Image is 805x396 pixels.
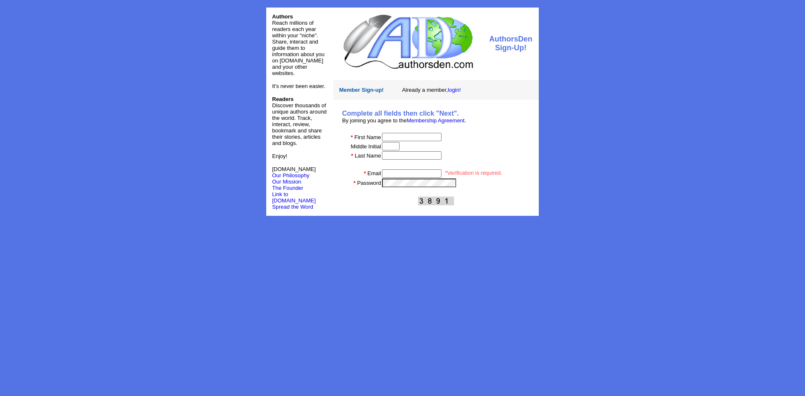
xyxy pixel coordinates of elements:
[272,166,316,179] font: [DOMAIN_NAME]
[342,117,466,124] font: By joining you agree to the .
[402,87,461,93] font: Already a member,
[355,153,381,159] font: Last Name
[418,197,454,205] img: This Is CAPTCHA Image
[357,180,381,186] font: Password
[489,35,532,52] font: AuthorsDen Sign-Up!
[341,13,474,70] img: logo.jpg
[445,170,502,176] font: *Verification is required.
[339,87,384,93] font: Member Sign-up!
[272,13,293,20] font: Authors
[272,96,327,146] font: Discover thousands of unique authors around the world. Track, interact, review, bookmark and shar...
[367,170,381,176] font: Email
[448,87,461,93] a: login!
[272,20,325,76] font: Reach millions of readers each year within your "niche". Share, interact and guide them to inform...
[272,179,301,185] a: Our Mission
[272,96,293,102] b: Readers
[272,153,287,159] font: Enjoy!
[272,185,303,191] a: The Founder
[272,172,309,179] a: Our Philosophy
[272,191,316,204] a: Link to [DOMAIN_NAME]
[272,204,313,210] font: Spread the Word
[407,117,465,124] a: Membership Agreement
[272,83,325,89] font: It's never been easier.
[354,134,381,140] font: First Name
[351,143,381,150] font: Middle Initial
[272,203,313,210] a: Spread the Word
[342,110,459,117] b: Complete all fields then click "Next".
